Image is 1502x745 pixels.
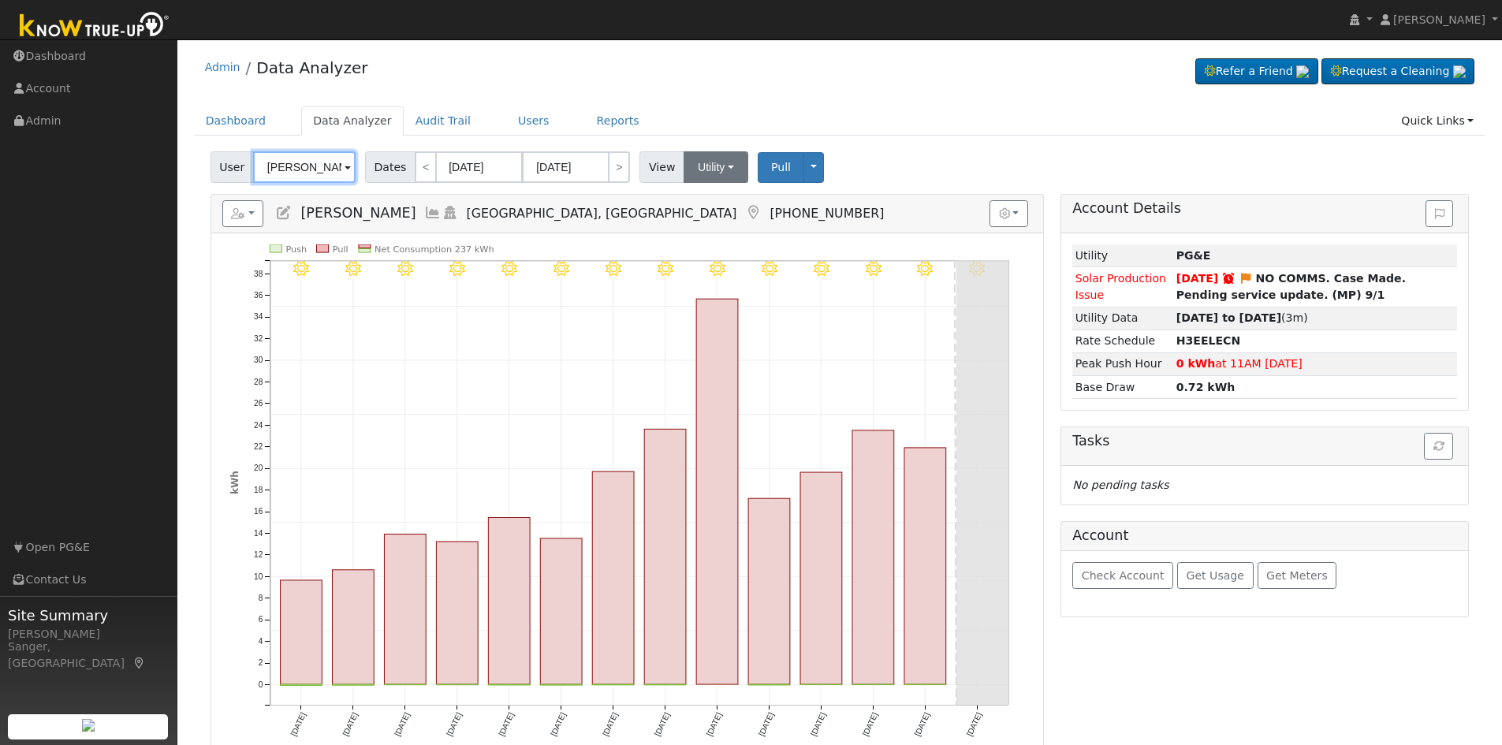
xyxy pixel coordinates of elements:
[696,299,738,684] rect: onclick=""
[852,430,894,684] rect: onclick=""
[653,711,671,738] text: [DATE]
[540,684,582,685] rect: onclick=""
[332,684,374,685] rect: onclick=""
[1176,357,1216,370] strong: 0 kWh
[393,711,411,738] text: [DATE]
[1072,307,1173,330] td: Utility Data
[254,270,263,278] text: 38
[332,244,348,255] text: Pull
[1072,479,1168,491] i: No pending tasks
[1393,13,1485,26] span: [PERSON_NAME]
[1296,65,1309,78] img: retrieve
[345,261,361,277] i: 9/11 - Clear
[256,58,367,77] a: Data Analyzer
[1321,58,1474,85] a: Request a Cleaning
[1187,569,1244,582] span: Get Usage
[1072,244,1173,267] td: Utility
[1072,562,1173,589] button: Check Account
[229,471,240,494] text: kWh
[1176,249,1211,262] strong: ID: 17271044, authorized: 09/10/25
[488,518,530,685] rect: onclick=""
[397,261,413,277] i: 9/12 - Clear
[258,680,263,689] text: 0
[12,9,177,44] img: Know True-Up
[254,529,263,538] text: 14
[253,151,356,183] input: Select a User
[1082,569,1165,582] span: Check Account
[549,711,567,738] text: [DATE]
[758,152,804,183] button: Pull
[254,421,263,430] text: 24
[254,572,263,581] text: 10
[497,711,515,738] text: [DATE]
[865,261,881,277] i: 9/21 - Clear
[254,291,263,300] text: 36
[467,206,737,221] span: [GEOGRAPHIC_DATA], [GEOGRAPHIC_DATA]
[744,205,762,221] a: Map
[644,684,686,685] rect: onclick=""
[608,151,630,183] a: >
[375,244,494,255] text: Net Consumption 237 kWh
[254,508,263,516] text: 16
[254,313,263,322] text: 34
[1239,273,1253,284] i: Edit Issue
[449,261,465,277] i: 9/13 - Clear
[1072,352,1173,375] td: Peak Push Hour
[861,711,879,738] text: [DATE]
[254,486,263,494] text: 18
[211,151,254,183] span: User
[1072,200,1457,217] h5: Account Details
[285,244,307,255] text: Push
[254,399,263,408] text: 26
[1195,58,1318,85] a: Refer a Friend
[365,151,416,183] span: Dates
[748,684,790,685] rect: onclick=""
[658,261,673,277] i: 9/17 - Clear
[606,261,621,277] i: 9/16 - Clear
[258,659,263,668] text: 2
[424,205,442,221] a: Multi-Series Graph
[289,711,307,738] text: [DATE]
[813,261,829,277] i: 9/20 - Clear
[852,684,894,685] rect: onclick=""
[384,535,426,685] rect: onclick=""
[436,684,478,685] rect: onclick=""
[301,106,404,136] a: Data Analyzer
[506,106,561,136] a: Users
[1258,562,1337,589] button: Get Meters
[1426,200,1453,227] button: Issue History
[1176,272,1406,301] strong: NO COMMS. Case Made. Pending service update. (MP) 9/1
[254,378,263,386] text: 28
[705,711,723,738] text: [DATE]
[404,106,483,136] a: Audit Trail
[8,605,169,626] span: Site Summary
[254,356,263,365] text: 30
[1176,381,1236,393] strong: 0.72 kWh
[82,719,95,732] img: retrieve
[254,550,263,559] text: 12
[800,684,842,685] rect: onclick=""
[300,205,416,221] span: [PERSON_NAME]
[1176,311,1281,324] strong: [DATE] to [DATE]
[748,499,790,685] rect: onclick=""
[1177,562,1254,589] button: Get Usage
[1173,352,1457,375] td: at 11AM [DATE]
[1221,272,1236,285] a: Snooze expired 09/08/2025
[445,711,463,738] text: [DATE]
[1266,569,1328,582] span: Get Meters
[710,261,725,277] i: 9/18 - Clear
[770,206,884,221] span: [PHONE_NUMBER]
[585,106,651,136] a: Reports
[442,205,459,221] a: Login As (last 09/19/2025 8:39:40 AM)
[8,626,169,643] div: [PERSON_NAME]
[904,448,946,684] rect: onclick=""
[384,684,426,685] rect: onclick=""
[275,205,293,221] a: Edit User (34366)
[1072,433,1457,449] h5: Tasks
[592,471,634,684] rect: onclick=""
[762,261,777,277] i: 9/19 - MostlyClear
[1424,433,1453,460] button: Refresh
[917,261,933,277] i: 9/22 - Clear
[436,542,478,684] rect: onclick=""
[205,61,240,73] a: Admin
